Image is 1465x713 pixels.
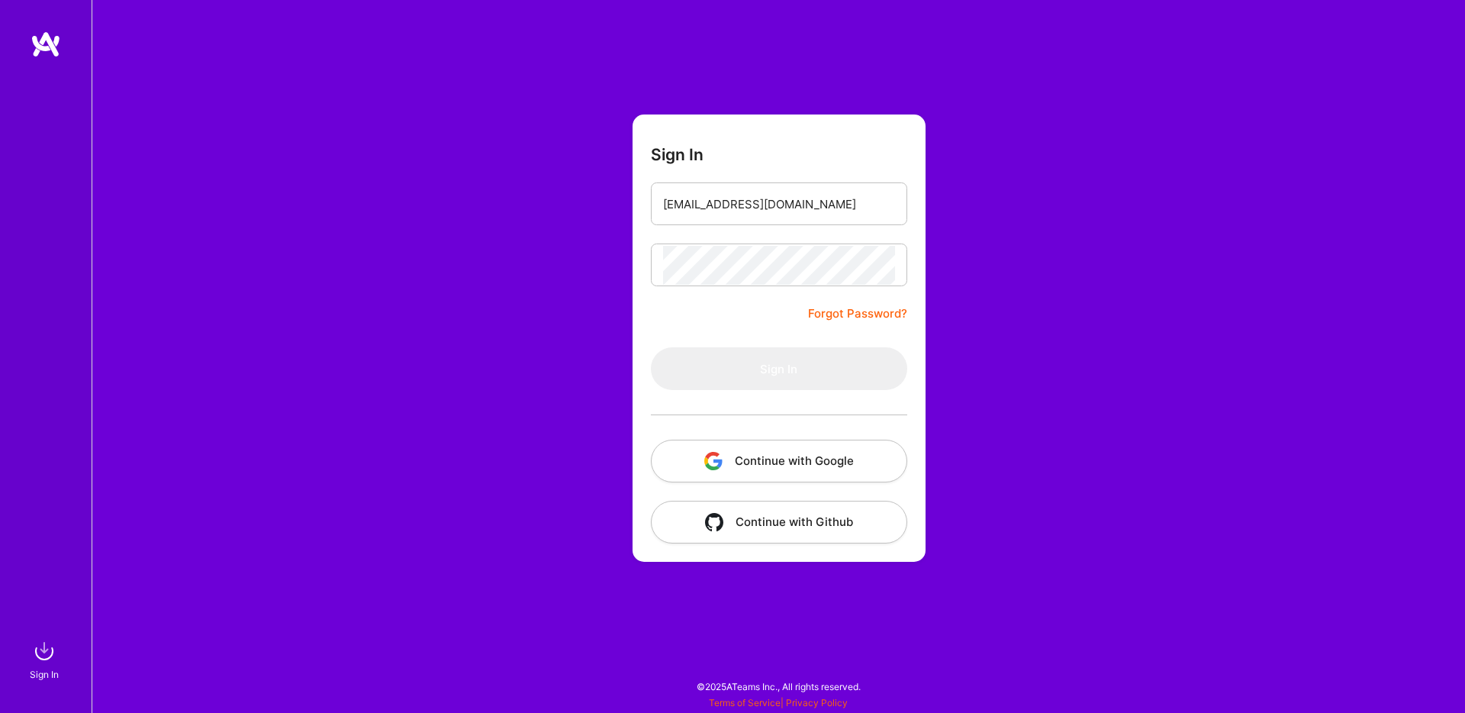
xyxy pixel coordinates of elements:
[709,697,848,708] span: |
[651,145,704,164] h3: Sign In
[32,636,60,682] a: sign inSign In
[808,305,907,323] a: Forgot Password?
[31,31,61,58] img: logo
[786,697,848,708] a: Privacy Policy
[663,185,895,224] input: Email...
[92,667,1465,705] div: © 2025 ATeams Inc., All rights reserved.
[705,513,723,531] img: icon
[709,697,781,708] a: Terms of Service
[651,501,907,544] button: Continue with Github
[30,666,59,682] div: Sign In
[704,452,723,470] img: icon
[651,440,907,482] button: Continue with Google
[651,347,907,390] button: Sign In
[29,636,60,666] img: sign in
